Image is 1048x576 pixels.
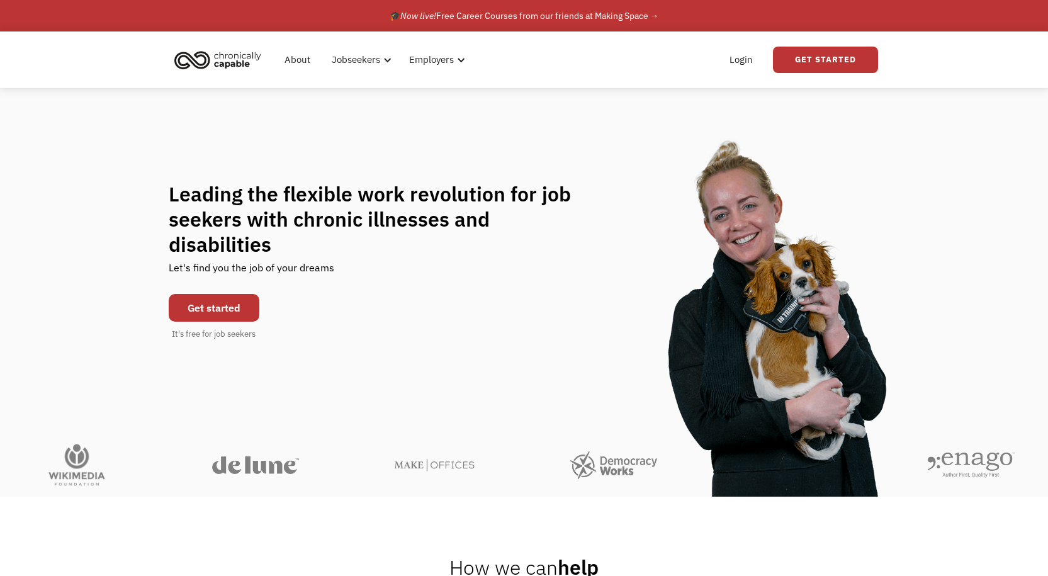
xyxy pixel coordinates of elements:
div: Jobseekers [332,52,380,67]
h1: Leading the flexible work revolution for job seekers with chronic illnesses and disabilities [169,181,595,257]
a: home [171,46,271,74]
img: Chronically Capable logo [171,46,265,74]
em: Now live! [400,10,436,21]
div: Jobseekers [324,40,395,80]
div: Let's find you the job of your dreams [169,257,334,288]
div: Employers [409,52,454,67]
a: Get started [169,294,259,322]
div: 🎓 Free Career Courses from our friends at Making Space → [390,8,659,23]
a: Login [722,40,760,80]
div: Employers [402,40,469,80]
div: It's free for job seekers [172,328,256,341]
a: Get Started [773,47,878,73]
a: About [277,40,318,80]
